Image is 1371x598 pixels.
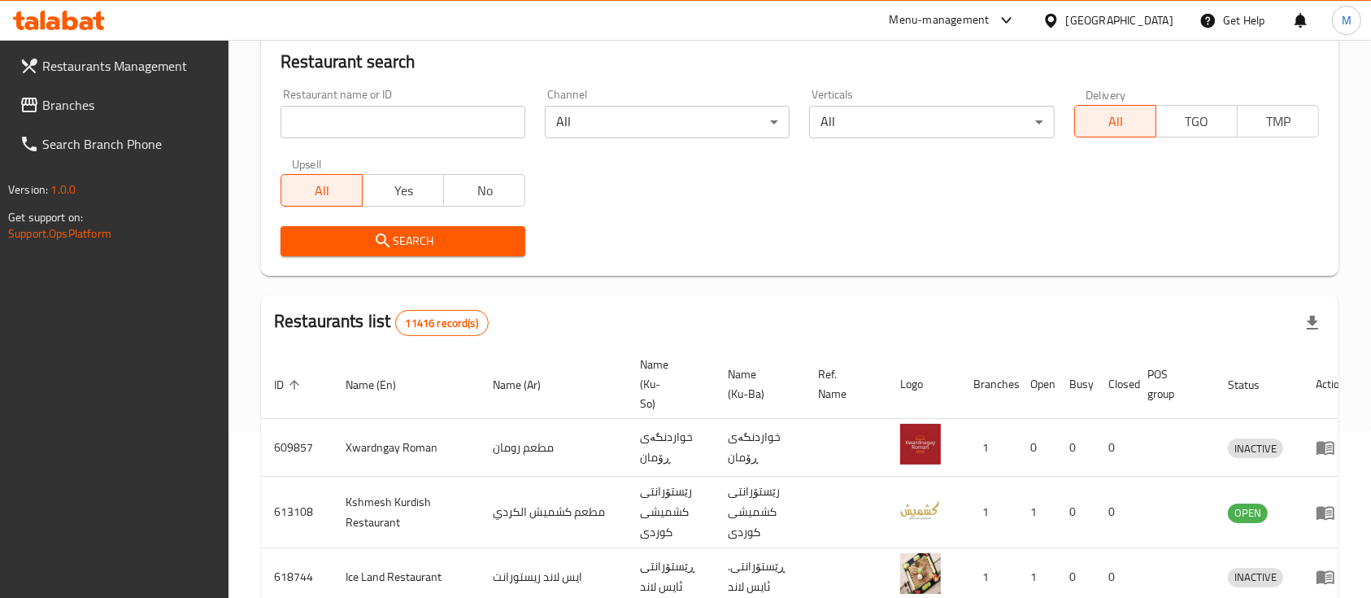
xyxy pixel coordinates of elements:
div: All [809,106,1054,138]
td: مطعم رومان [480,419,627,477]
a: Support.OpsPlatform [8,223,111,244]
td: 1 [960,477,1017,548]
div: INACTIVE [1228,568,1283,587]
div: Menu-management [890,11,990,30]
span: Version: [8,179,48,200]
span: Name (Ku-Ba) [728,364,786,404]
span: POS group [1147,364,1195,404]
div: Menu [1316,567,1346,587]
th: Logo [887,350,960,419]
h2: Restaurants list [274,309,489,336]
td: 1 [1017,477,1056,548]
span: INACTIVE [1228,568,1283,587]
td: Kshmesh Kurdish Restaurant [333,477,480,548]
td: رێستۆرانتی کشمیشى كوردى [715,477,805,548]
span: INACTIVE [1228,439,1283,458]
span: No [450,179,519,203]
button: No [443,174,525,207]
button: TGO [1156,105,1238,137]
input: Search for restaurant name or ID.. [281,106,525,138]
a: Restaurants Management [7,46,229,85]
span: ID [274,375,305,395]
span: TGO [1163,110,1231,133]
span: Name (Ar) [493,375,562,395]
div: All [545,106,790,138]
th: Closed [1095,350,1134,419]
span: Search Branch Phone [42,134,216,154]
div: Export file [1293,303,1332,343]
td: رێستۆرانتی کشمیشى كوردى [627,477,715,548]
span: All [288,179,356,203]
div: Menu [1316,503,1346,522]
td: 0 [1095,419,1134,477]
th: Open [1017,350,1056,419]
img: Kshmesh Kurdish Restaurant [900,489,941,530]
span: Ref. Name [818,364,868,404]
a: Branches [7,85,229,124]
span: 11416 record(s) [396,316,488,331]
a: Search Branch Phone [7,124,229,164]
span: Status [1228,375,1281,395]
td: 0 [1056,419,1095,477]
label: Upsell [292,158,322,169]
td: 0 [1017,419,1056,477]
div: Total records count [395,310,489,336]
span: TMP [1244,110,1312,133]
button: Search [281,226,525,256]
td: Xwardngay Roman [333,419,480,477]
button: TMP [1237,105,1319,137]
div: OPEN [1228,504,1268,523]
div: INACTIVE [1228,439,1283,458]
td: 0 [1056,477,1095,548]
th: Busy [1056,350,1095,419]
span: OPEN [1228,504,1268,522]
div: [GEOGRAPHIC_DATA] [1066,11,1173,29]
span: Name (Ku-So) [640,355,695,413]
td: خواردنگەی ڕۆمان [715,419,805,477]
td: 1 [960,419,1017,477]
th: Branches [960,350,1017,419]
td: 0 [1095,477,1134,548]
h2: Restaurant search [281,50,1319,74]
button: All [281,174,363,207]
span: All [1082,110,1150,133]
span: Branches [42,95,216,115]
img: Ice Land Restaurant [900,553,941,594]
button: Yes [362,174,444,207]
span: Yes [369,179,437,203]
span: Search [294,231,512,251]
img: Xwardngay Roman [900,424,941,465]
span: Restaurants Management [42,56,216,76]
div: Menu [1316,438,1346,457]
button: All [1074,105,1156,137]
th: Action [1303,350,1359,419]
td: خواردنگەی ڕۆمان [627,419,715,477]
span: M [1342,11,1351,29]
span: Name (En) [346,375,417,395]
td: مطعم كشميش الكردي [480,477,627,548]
td: 613108 [261,477,333,548]
span: 1.0.0 [50,179,76,200]
label: Delivery [1086,89,1126,100]
td: 609857 [261,419,333,477]
span: Get support on: [8,207,83,228]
